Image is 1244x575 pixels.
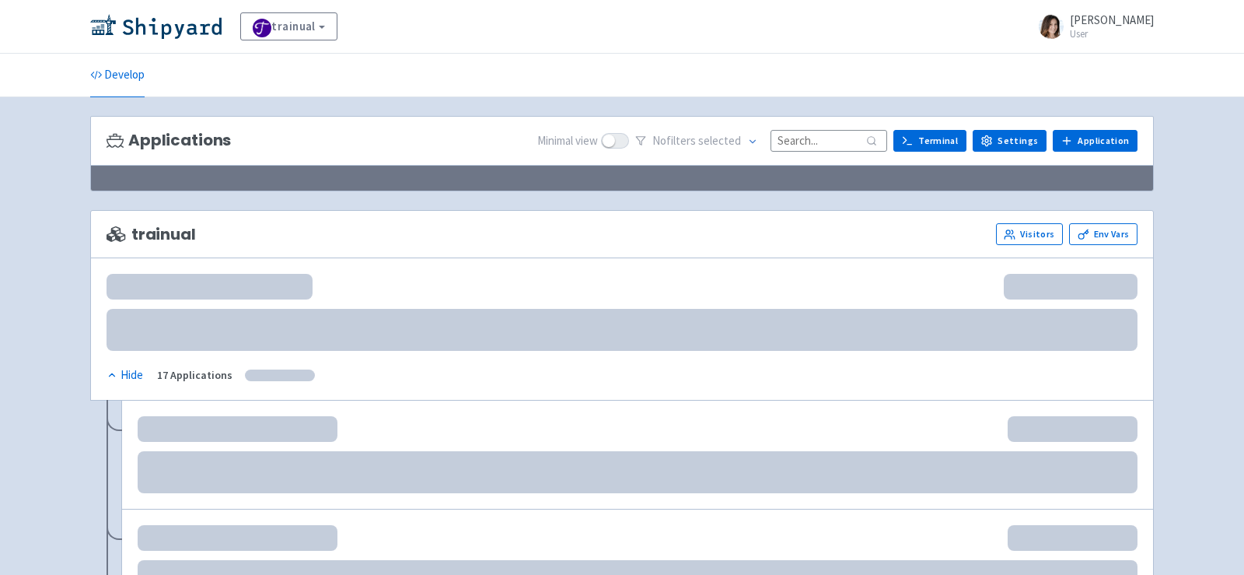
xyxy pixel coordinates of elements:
[698,133,741,148] span: selected
[90,14,222,39] img: Shipyard logo
[996,223,1063,245] a: Visitors
[1053,130,1137,152] a: Application
[537,132,598,150] span: Minimal view
[90,54,145,97] a: Develop
[771,130,887,151] input: Search...
[893,130,966,152] a: Terminal
[973,130,1047,152] a: Settings
[1069,223,1137,245] a: Env Vars
[107,131,231,149] h3: Applications
[107,366,143,384] div: Hide
[1029,14,1154,39] a: [PERSON_NAME] User
[1070,29,1154,39] small: User
[107,366,145,384] button: Hide
[652,132,741,150] span: No filter s
[1070,12,1154,27] span: [PERSON_NAME]
[240,12,337,40] a: trainual
[157,366,232,384] div: 17 Applications
[107,226,196,244] span: trainual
